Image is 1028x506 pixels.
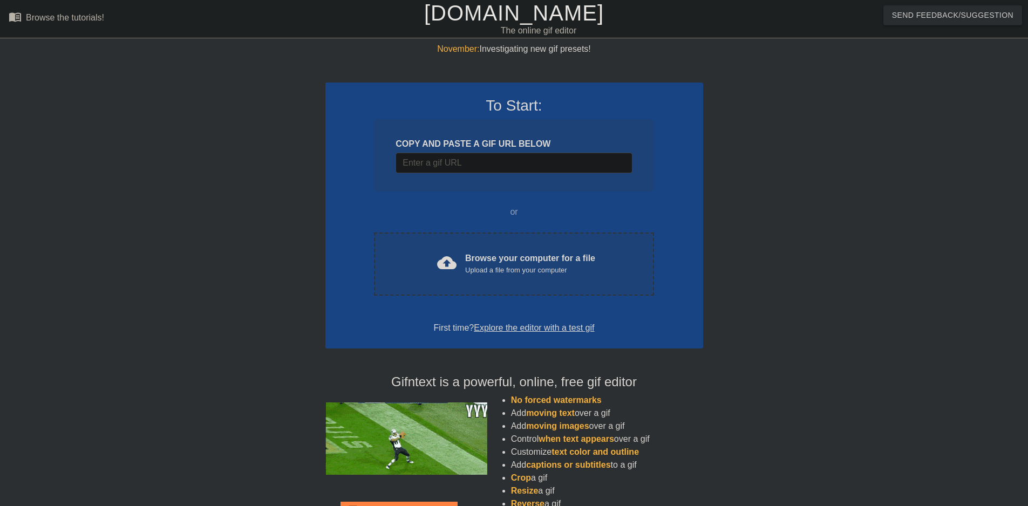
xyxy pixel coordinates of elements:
[892,9,1013,22] span: Send Feedback/Suggestion
[424,1,604,25] a: [DOMAIN_NAME]
[511,407,703,420] li: Add over a gif
[325,374,703,390] h4: Gifntext is a powerful, online, free gif editor
[511,420,703,433] li: Add over a gif
[465,252,595,276] div: Browse your computer for a file
[526,408,575,418] span: moving text
[511,459,703,471] li: Add to a gif
[339,97,689,115] h3: To Start:
[465,265,595,276] div: Upload a file from your computer
[526,460,610,469] span: captions or subtitles
[511,484,703,497] li: a gif
[526,421,589,430] span: moving images
[474,323,594,332] a: Explore the editor with a test gif
[511,486,539,495] span: Resize
[511,395,602,405] span: No forced watermarks
[437,44,479,53] span: November:
[539,434,614,443] span: when text appears
[396,153,632,173] input: Username
[325,43,703,56] div: Investigating new gif presets!
[26,13,104,22] div: Browse the tutorials!
[511,473,531,482] span: Crop
[511,446,703,459] li: Customize
[353,206,675,218] div: or
[883,5,1022,25] button: Send Feedback/Suggestion
[552,447,639,456] span: text color and outline
[348,24,729,37] div: The online gif editor
[437,253,457,272] span: cloud_upload
[9,10,104,27] a: Browse the tutorials!
[9,10,22,23] span: menu_book
[511,433,703,446] li: Control over a gif
[325,402,487,475] img: football_small.gif
[339,322,689,334] div: First time?
[511,471,703,484] li: a gif
[396,138,632,151] div: COPY AND PASTE A GIF URL BELOW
